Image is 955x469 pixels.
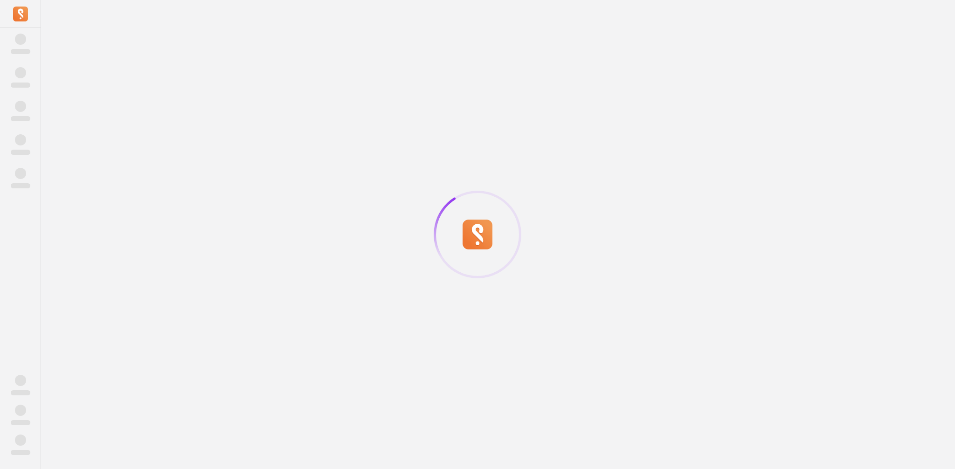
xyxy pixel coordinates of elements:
[11,420,30,425] span: ‌
[11,390,30,395] span: ‌
[11,49,30,54] span: ‌
[15,101,26,112] span: ‌
[15,168,26,179] span: ‌
[15,405,26,416] span: ‌
[11,450,30,455] span: ‌
[15,67,26,78] span: ‌
[15,435,26,446] span: ‌
[11,83,30,88] span: ‌
[15,34,26,45] span: ‌
[11,150,30,155] span: ‌
[11,183,30,188] span: ‌
[15,375,26,386] span: ‌
[11,116,30,121] span: ‌
[15,134,26,145] span: ‌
